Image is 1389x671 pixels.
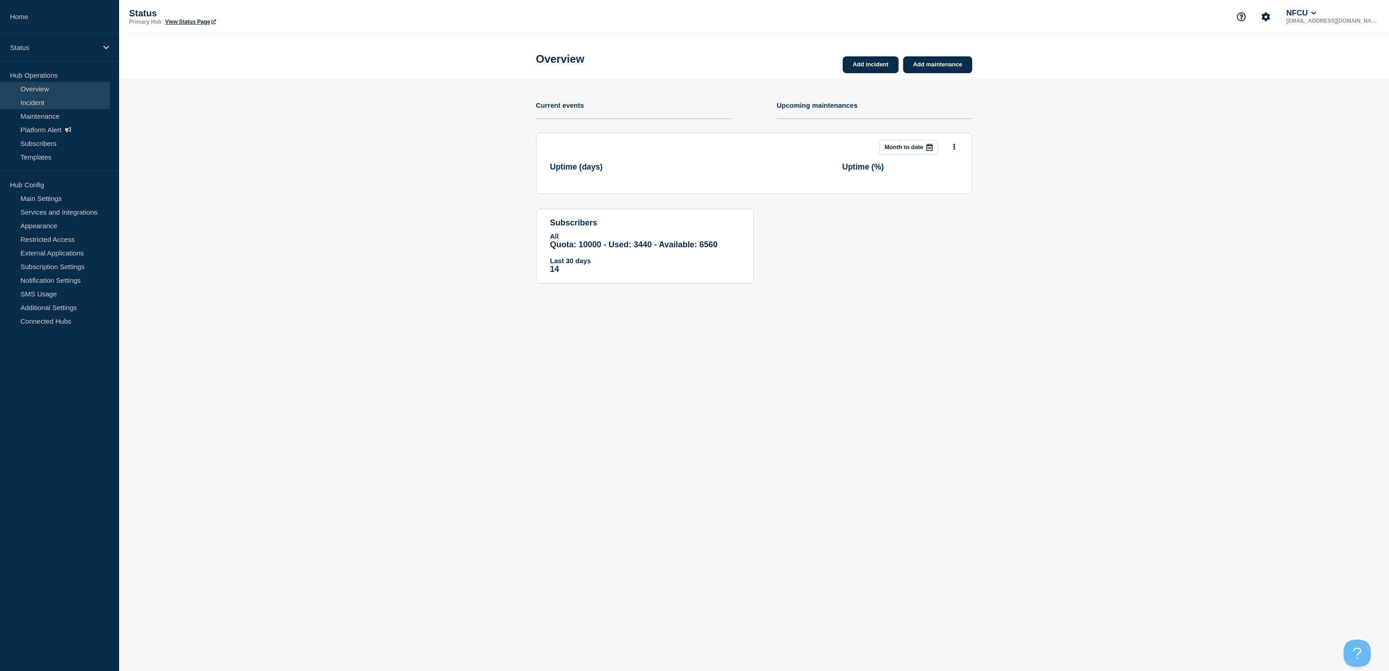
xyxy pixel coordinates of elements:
[1284,9,1318,18] button: NFCU
[879,140,938,155] button: Month to date
[1232,7,1251,26] button: Support
[884,144,923,150] p: Month to date
[536,101,584,109] h4: Current events
[536,53,585,65] h1: Overview
[550,265,740,274] p: 14
[550,232,740,240] p: All
[550,257,740,265] p: Last 30 days
[1344,640,1371,667] iframe: Help Scout Beacon - Open
[550,162,603,172] h3: Uptime ( days )
[1256,7,1275,26] button: Account settings
[550,218,740,228] h4: subscribers
[10,44,97,51] p: Status
[843,56,899,73] a: Add incident
[777,101,858,109] h4: Upcoming maintenances
[1284,18,1379,24] p: [EMAIL_ADDRESS][DOMAIN_NAME]
[129,19,161,25] p: Primary Hub
[903,56,972,73] a: Add maintenance
[550,240,718,249] span: Quota: 10000 - Used: 3440 - Available: 6560
[129,8,311,19] p: Status
[165,19,215,25] a: View Status Page
[842,162,884,172] h3: Uptime ( % )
